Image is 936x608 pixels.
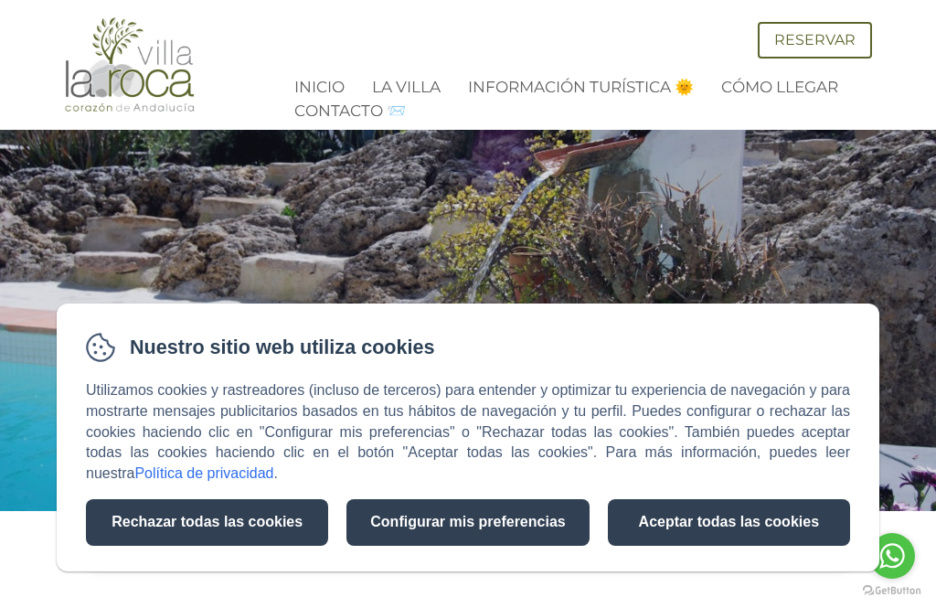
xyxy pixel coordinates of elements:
button: Aceptar todas las cookies [608,499,850,546]
a: Contacto 📨 [294,101,406,120]
a: Política de privacidad [134,465,273,481]
a: Cómo Llegar [721,78,838,96]
button: Rechazar todas las cookies [86,499,328,546]
a: Inicio [294,78,345,96]
img: Villa La Roca - Situada en un tranquilo pueblo blanco de Montecorto , a 20 minutos de la ciudad m... [61,16,198,113]
p: Utilizamos cookies y rastreadores (incluso de terceros) para entender y optimizar tu experiencia ... [86,380,850,485]
a: Reservar [758,22,872,59]
button: Configurar mis preferencias [346,499,589,546]
a: Información Turística 🌞 [468,78,694,96]
span: Nuestro sitio web utiliza cookies [130,334,435,362]
a: La Villa [372,78,441,96]
a: Go to GetButton.io website [863,585,921,595]
a: Go to whatsapp [869,533,915,579]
